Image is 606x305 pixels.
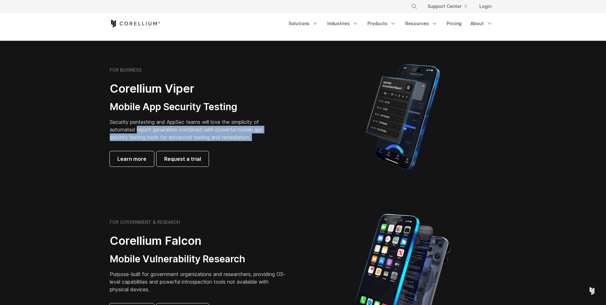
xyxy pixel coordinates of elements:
[157,151,209,167] a: Request a trial
[110,270,288,293] p: Purpose-built for government organizations and researchers, providing OS-level capabilities and p...
[467,18,497,29] a: About
[110,118,273,141] p: Security pentesting and AppSec teams will love the simplicity of automated report generation comb...
[110,234,288,248] h2: Corellium Falcon
[364,18,400,29] a: Products
[110,67,142,73] h6: FOR BUSINESS
[474,1,497,12] a: Login
[408,1,420,12] button: Search
[403,1,497,12] div: Navigation Menu
[110,219,180,225] h6: FOR GOVERNMENT & RESEARCH
[285,18,497,29] div: Navigation Menu
[110,101,273,113] h3: Mobile App Security Testing
[401,18,442,29] a: Resources
[285,18,322,29] a: Solutions
[110,82,273,96] h2: Corellium Viper
[110,151,154,167] a: Learn more
[110,20,160,27] a: Corellium Home
[355,61,451,173] img: Corellium MATRIX automated report on iPhone showing app vulnerability test results across securit...
[110,253,288,265] h3: Mobile Vulnerability Research
[164,155,201,163] span: Request a trial
[422,1,472,12] a: Support Center
[443,18,465,29] a: Pricing
[584,283,600,299] div: Open Intercom Messenger
[324,18,362,29] a: Industries
[117,155,146,163] span: Learn more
